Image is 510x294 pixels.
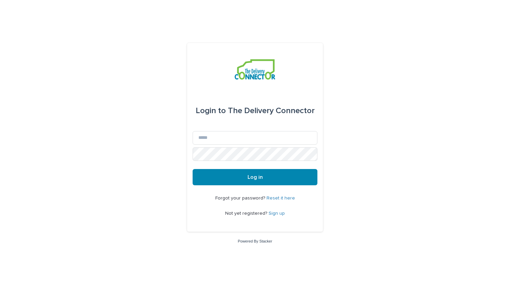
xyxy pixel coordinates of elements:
[225,211,269,216] span: Not yet registered?
[269,211,285,216] a: Sign up
[235,59,275,80] img: aCWQmA6OSGG0Kwt8cj3c
[193,169,317,185] button: Log in
[267,196,295,201] a: Reset it here
[196,101,315,120] div: The Delivery Connector
[238,239,272,243] a: Powered By Stacker
[196,107,226,115] span: Login to
[248,174,263,180] span: Log in
[215,196,267,201] span: Forgot your password?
